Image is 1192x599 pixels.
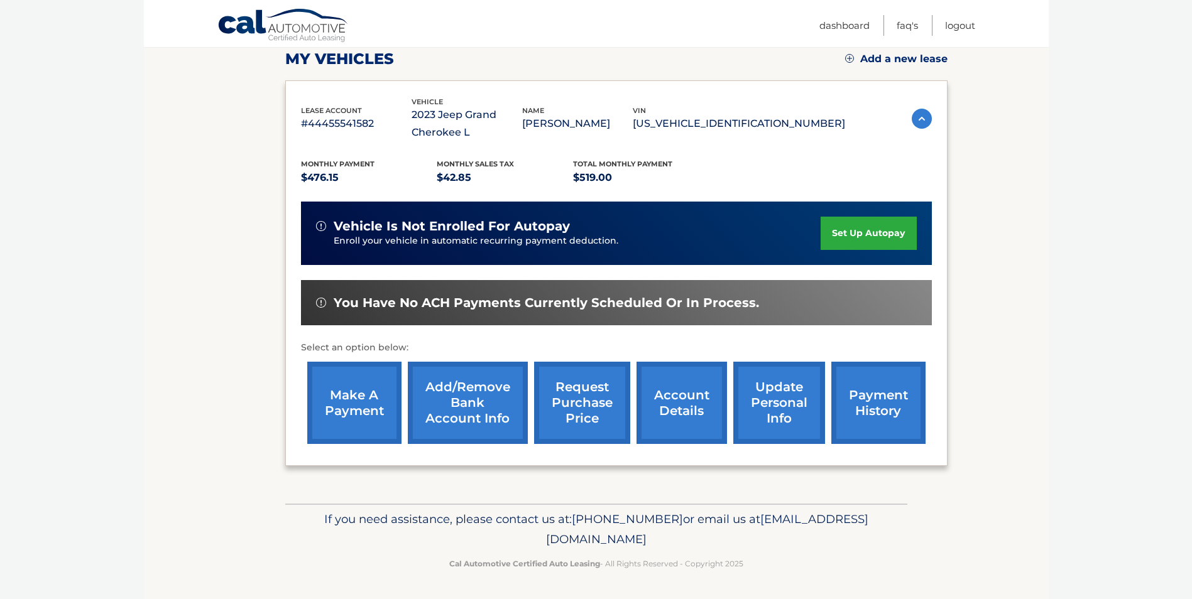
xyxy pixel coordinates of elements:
[633,106,646,115] span: vin
[572,512,683,526] span: [PHONE_NUMBER]
[301,169,437,186] p: $476.15
[301,115,412,132] p: #44455541582
[897,15,918,36] a: FAQ's
[217,8,349,45] a: Cal Automotive
[412,97,443,106] span: vehicle
[293,557,899,570] p: - All Rights Reserved - Copyright 2025
[301,340,932,355] p: Select an option below:
[307,362,402,444] a: make a payment
[316,298,326,308] img: alert-white.svg
[412,106,522,141] p: 2023 Jeep Grand Cherokee L
[449,559,600,568] strong: Cal Automotive Certified Auto Leasing
[293,509,899,549] p: If you need assistance, please contact us at: or email us at
[733,362,825,444] a: update personal info
[522,115,633,132] p: [PERSON_NAME]
[845,53,948,65] a: Add a new lease
[945,15,975,36] a: Logout
[912,109,932,129] img: accordion-active.svg
[301,159,375,168] span: Monthly Payment
[637,362,727,444] a: account details
[437,159,514,168] span: Monthly sales Tax
[821,217,916,250] a: set up autopay
[831,362,926,444] a: payment history
[301,106,362,115] span: lease account
[408,362,528,444] a: Add/Remove bank account info
[845,54,854,63] img: add.svg
[534,362,630,444] a: request purchase price
[334,295,759,311] span: You have no ACH payments currently scheduled or in process.
[316,221,326,231] img: alert-white.svg
[285,50,394,68] h2: my vehicles
[633,115,845,132] p: [US_VEHICLE_IDENTIFICATION_NUMBER]
[573,159,672,168] span: Total Monthly Payment
[573,169,709,186] p: $519.00
[522,106,544,115] span: name
[819,15,870,36] a: Dashboard
[334,219,570,234] span: vehicle is not enrolled for autopay
[437,169,573,186] p: $42.85
[546,512,868,546] span: [EMAIL_ADDRESS][DOMAIN_NAME]
[334,234,821,248] p: Enroll your vehicle in automatic recurring payment deduction.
